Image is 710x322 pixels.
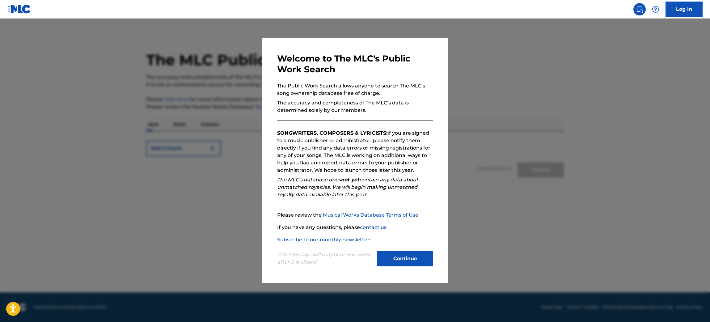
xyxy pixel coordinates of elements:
[277,224,433,231] p: If you have any questions, please .
[277,130,387,136] strong: SONGWRITERS, COMPOSERS & LYRICISTS:
[277,82,433,97] p: The Public Work Search allows anyone to search The MLC’s song ownership database free of charge.
[277,251,374,266] p: This message will reappear one week after it is closed.
[277,53,433,75] h3: Welcome to The MLC's Public Work Search
[360,224,387,230] a: contact us
[341,177,359,183] strong: not yet
[277,99,433,114] p: The accuracy and completeness of The MLC’s data is determined solely by our Members.
[652,6,659,13] img: help
[323,212,418,218] a: Musical Works Database Terms of Use
[666,2,703,17] a: Log In
[377,251,433,266] button: Continue
[649,3,662,15] div: Help
[277,237,371,243] a: Subscribe to our monthly newsletter!
[277,177,418,197] em: The MLC’s database does contain any data about unmatched royalties. We will begin making unmatche...
[7,5,31,14] img: MLC Logo
[633,3,646,15] a: Public Search
[636,6,643,13] img: search
[277,211,433,219] p: Please review the
[277,129,433,174] p: If you are signed to a music publisher or administrator, please notify them directly if you find ...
